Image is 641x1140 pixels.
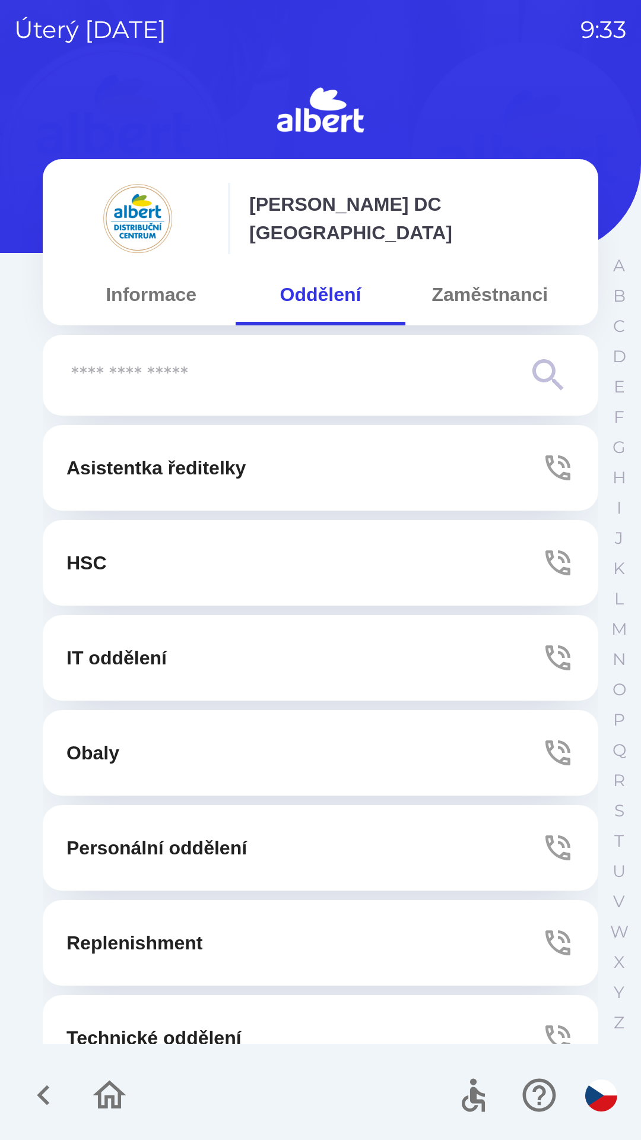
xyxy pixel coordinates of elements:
button: Obaly [43,710,598,796]
p: IT oddělení [66,644,167,672]
img: 092fc4fe-19c8-4166-ad20-d7efd4551fba.png [66,183,209,254]
p: HSC [66,549,107,577]
button: Replenishment [43,900,598,986]
p: 9:33 [580,12,627,47]
p: Asistentka ředitelky [66,454,246,482]
button: Technické oddělení [43,995,598,1081]
p: úterý [DATE] [14,12,166,47]
button: Asistentka ředitelky [43,425,598,511]
p: [PERSON_NAME] DC [GEOGRAPHIC_DATA] [249,190,575,247]
button: HSC [43,520,598,606]
button: Informace [66,273,236,316]
p: Technické oddělení [66,1024,242,1052]
img: Logo [43,83,598,140]
img: cs flag [585,1079,617,1111]
p: Obaly [66,739,119,767]
button: Zaměstnanci [405,273,575,316]
p: Personální oddělení [66,834,247,862]
button: IT oddělení [43,615,598,701]
button: Oddělení [236,273,405,316]
button: Personální oddělení [43,805,598,891]
p: Replenishment [66,929,202,957]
